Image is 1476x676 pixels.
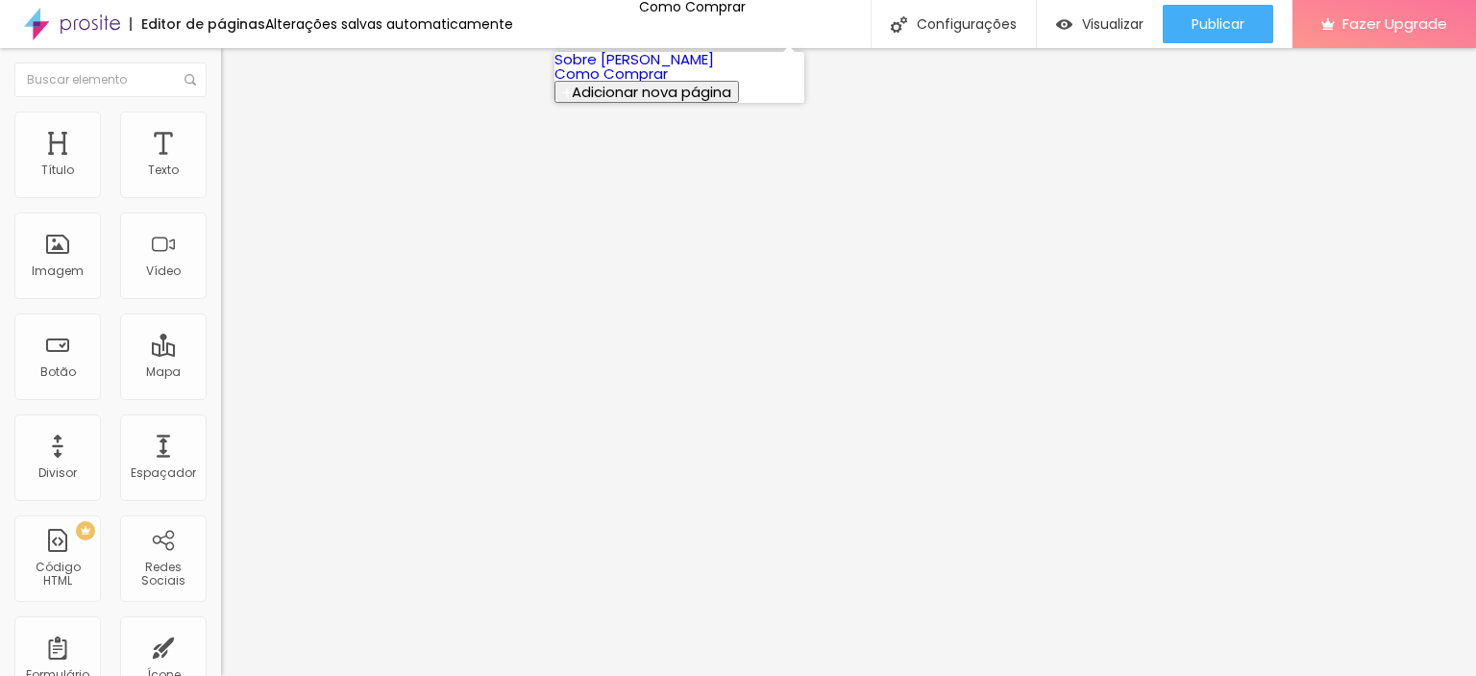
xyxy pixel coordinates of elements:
div: Vídeo [146,264,181,278]
button: Visualizar [1037,5,1163,43]
button: Adicionar nova página [554,81,739,103]
div: Imagem [32,264,84,278]
div: Editor de páginas [130,17,265,31]
a: Sobre [PERSON_NAME] [554,49,714,69]
div: Redes Sociais [125,561,201,588]
div: Alterações salvas automaticamente [265,17,513,31]
img: Icone [891,16,907,33]
a: Como Comprar [554,63,668,84]
span: Publicar [1192,16,1244,32]
div: Divisor [38,466,77,480]
button: Publicar [1163,5,1273,43]
img: view-1.svg [1056,16,1072,33]
div: Texto [148,163,179,177]
div: Código HTML [19,561,95,588]
span: Adicionar nova página [572,82,731,102]
div: Botão [40,365,76,379]
iframe: Editor [221,48,1476,676]
input: Buscar elemento [14,63,207,97]
div: Mapa [146,365,181,379]
span: Visualizar [1082,16,1144,32]
div: Título [41,163,74,177]
img: Icone [184,74,196,86]
span: Fazer Upgrade [1342,15,1447,32]
div: Espaçador [131,466,196,480]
